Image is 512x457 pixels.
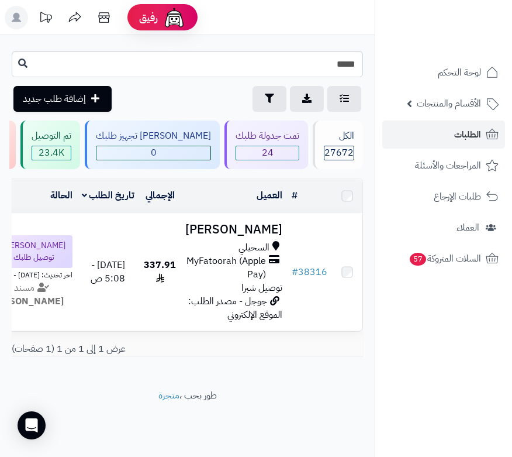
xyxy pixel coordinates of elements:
[310,121,365,169] a: الكل27672
[438,64,481,81] span: لوحة التحكم
[292,265,298,279] span: #
[222,121,310,169] a: تمت جدولة طلبك 24
[146,188,175,202] a: الإجمالي
[238,241,269,255] span: السحيلي
[50,188,72,202] a: الحالة
[382,121,505,149] a: الطلبات
[324,146,354,160] span: 27672
[382,59,505,87] a: لوحة التحكم
[158,389,179,403] a: متجرة
[382,152,505,180] a: المراجعات والأسئلة
[236,146,299,160] span: 24
[382,183,505,211] a: طلبات الإرجاع
[32,146,71,160] span: 23.4K
[32,129,71,143] div: تم التوصيل
[185,255,266,281] span: MyFatoorah (Apple Pay)
[23,92,86,106] span: إضافة طلب جديد
[456,219,479,236] span: العملاء
[139,11,158,25] span: رفيق
[96,146,210,160] span: 0
[382,245,505,273] a: السلات المتروكة57
[96,129,211,143] div: [PERSON_NAME] تجهيز طلبك
[410,253,426,266] span: 57
[454,126,481,143] span: الطلبات
[382,214,505,242] a: العملاء
[18,411,46,439] div: Open Intercom Messenger
[188,294,282,322] span: جوجل - مصدر الطلب: الموقع الإلكتروني
[185,223,282,236] h3: [PERSON_NAME]
[434,188,481,205] span: طلبات الإرجاع
[292,265,327,279] a: #38316
[13,86,112,112] a: إضافة طلب جديد
[241,281,282,295] span: توصيل شبرا
[91,258,125,286] span: [DATE] - 5:08 ص
[324,129,354,143] div: الكل
[82,188,135,202] a: تاريخ الطلب
[409,250,481,267] span: السلات المتروكة
[3,342,372,356] div: عرض 1 إلى 1 من 1 (1 صفحات)
[18,121,82,169] a: تم التوصيل 23.4K
[82,121,222,169] a: [PERSON_NAME] تجهيز طلبك 0
[236,129,299,143] div: تمت جدولة طلبك
[415,157,481,174] span: المراجعات والأسئلة
[31,6,60,32] a: تحديثات المنصة
[417,95,481,112] span: الأقسام والمنتجات
[257,188,282,202] a: العميل
[292,188,297,202] a: #
[144,258,176,286] span: 337.91
[32,146,71,160] div: 23426
[162,6,186,29] img: ai-face.png
[3,240,65,263] span: [PERSON_NAME] توصيل طلبك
